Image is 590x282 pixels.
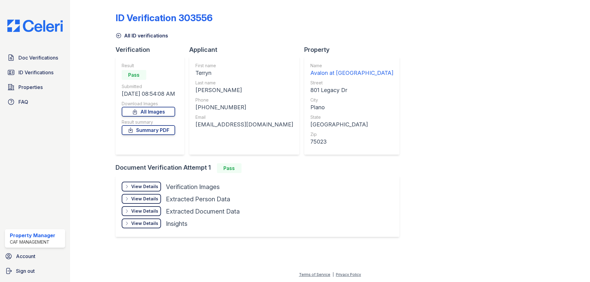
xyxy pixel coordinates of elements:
a: All Images [122,107,175,117]
div: Avalon at [GEOGRAPHIC_DATA] [310,69,393,77]
div: [EMAIL_ADDRESS][DOMAIN_NAME] [195,120,293,129]
a: Sign out [2,265,68,277]
a: Terms of Service [299,272,330,277]
span: Doc Verifications [18,54,58,61]
div: Extracted Person Data [166,195,230,203]
div: Pass [122,70,146,80]
div: View Details [131,220,158,226]
div: Email [195,114,293,120]
div: Zip [310,131,393,137]
a: Name Avalon at [GEOGRAPHIC_DATA] [310,63,393,77]
div: Result summary [122,119,175,125]
div: Property Manager [10,232,55,239]
div: 75023 [310,137,393,146]
div: Verification Images [166,183,220,191]
div: | [332,272,334,277]
div: CAF Management [10,239,55,245]
a: Privacy Policy [336,272,361,277]
span: FAQ [18,98,28,106]
div: Property [304,45,404,54]
a: Properties [5,81,65,93]
a: FAQ [5,96,65,108]
div: Phone [195,97,293,103]
div: [DATE] 08:54:08 AM [122,90,175,98]
div: Pass [217,163,242,173]
div: ID Verification 303556 [116,12,213,23]
div: Result [122,63,175,69]
div: View Details [131,208,158,214]
span: Sign out [16,267,35,275]
div: Name [310,63,393,69]
a: Account [2,250,68,262]
span: ID Verifications [18,69,53,76]
div: Document Verification Attempt 1 [116,163,404,173]
div: Verification [116,45,189,54]
div: Street [310,80,393,86]
div: State [310,114,393,120]
div: 801 Legacy Dr [310,86,393,95]
div: Insights [166,219,187,228]
a: All ID verifications [116,32,168,39]
img: CE_Logo_Blue-a8612792a0a2168367f1c8372b55b34899dd931a85d93a1a3d3e32e68fde9ad4.png [2,20,68,32]
div: Download Images [122,101,175,107]
a: ID Verifications [5,66,65,79]
div: Submitted [122,83,175,90]
div: View Details [131,196,158,202]
a: Doc Verifications [5,52,65,64]
div: [PHONE_NUMBER] [195,103,293,112]
div: First name [195,63,293,69]
div: View Details [131,183,158,190]
div: [GEOGRAPHIC_DATA] [310,120,393,129]
span: Account [16,253,35,260]
span: Properties [18,83,43,91]
div: Plano [310,103,393,112]
div: City [310,97,393,103]
div: [PERSON_NAME] [195,86,293,95]
div: Last name [195,80,293,86]
a: Summary PDF [122,125,175,135]
div: Terryn [195,69,293,77]
div: Applicant [189,45,304,54]
div: Extracted Document Data [166,207,240,216]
